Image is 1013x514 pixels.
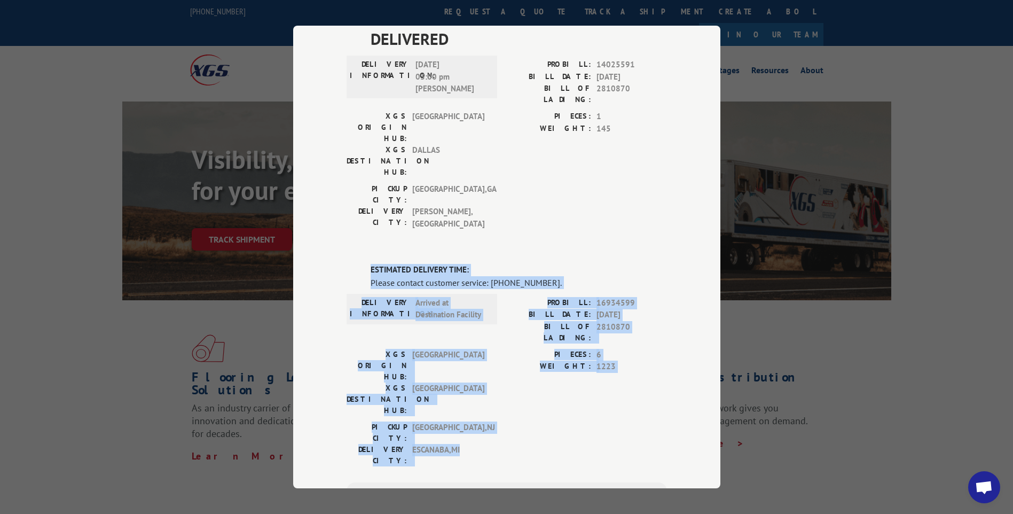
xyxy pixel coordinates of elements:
[596,309,667,321] span: [DATE]
[371,276,667,289] div: Please contact customer service: [PHONE_NUMBER].
[596,83,667,105] span: 2810870
[507,297,591,309] label: PROBILL:
[412,206,484,230] span: [PERSON_NAME] , [GEOGRAPHIC_DATA]
[412,183,484,206] span: [GEOGRAPHIC_DATA] , GA
[507,349,591,361] label: PIECES:
[347,111,407,144] label: XGS ORIGIN HUB:
[350,59,410,95] label: DELIVERY INFORMATION:
[507,361,591,373] label: WEIGHT:
[596,59,667,71] span: 14025591
[507,59,591,71] label: PROBILL:
[596,361,667,373] span: 1223
[412,383,484,416] span: [GEOGRAPHIC_DATA]
[596,321,667,344] span: 2810870
[350,297,410,321] label: DELIVERY INFORMATION:
[415,59,488,95] span: [DATE] 03:00 pm [PERSON_NAME]
[507,321,591,344] label: BILL OF LADING:
[412,444,484,466] span: ESCANABA , MI
[412,111,484,144] span: [GEOGRAPHIC_DATA]
[507,111,591,123] label: PIECES:
[347,206,407,230] label: DELIVERY CITY:
[347,349,407,383] label: XGS ORIGIN HUB:
[507,83,591,105] label: BILL OF LADING:
[412,144,484,178] span: DALLAS
[412,349,484,383] span: [GEOGRAPHIC_DATA]
[412,422,484,444] span: [GEOGRAPHIC_DATA] , NJ
[371,27,667,51] span: DELIVERED
[507,123,591,135] label: WEIGHT:
[596,349,667,361] span: 6
[596,111,667,123] span: 1
[968,471,1000,503] a: Open chat
[347,444,407,466] label: DELIVERY CITY:
[371,264,667,276] label: ESTIMATED DELIVERY TIME:
[507,309,591,321] label: BILL DATE:
[596,123,667,135] span: 145
[507,71,591,83] label: BILL DATE:
[347,422,407,444] label: PICKUP CITY:
[415,297,488,321] span: Arrived at Destination Facility
[347,183,407,206] label: PICKUP CITY:
[347,383,407,416] label: XGS DESTINATION HUB:
[347,144,407,178] label: XGS DESTINATION HUB:
[596,71,667,83] span: [DATE]
[596,297,667,309] span: 16934599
